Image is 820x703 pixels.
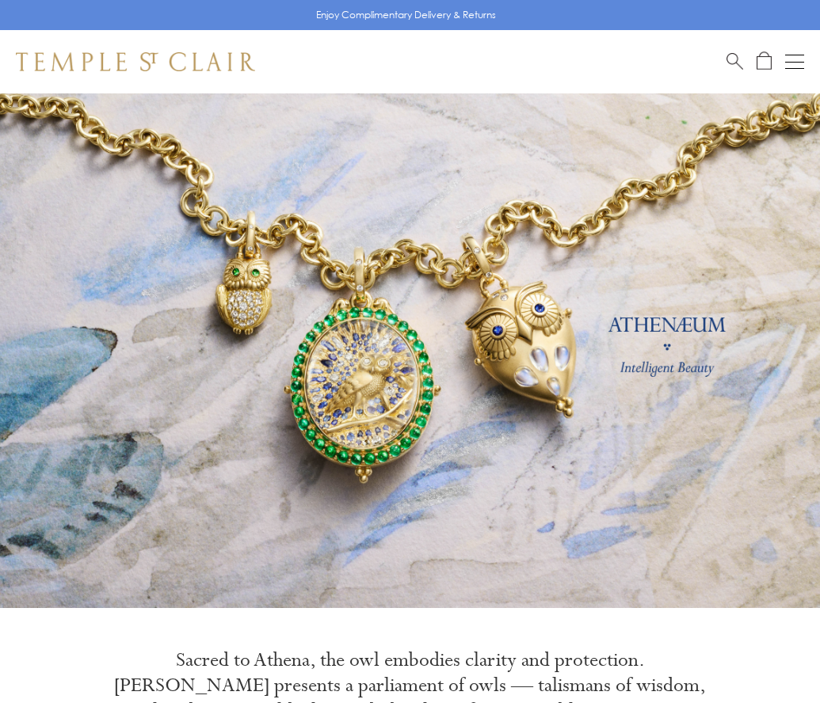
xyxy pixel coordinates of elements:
img: Temple St. Clair [16,52,255,71]
button: Open navigation [785,52,804,71]
p: Enjoy Complimentary Delivery & Returns [316,7,496,23]
a: Search [727,51,743,71]
a: Open Shopping Bag [757,51,772,71]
